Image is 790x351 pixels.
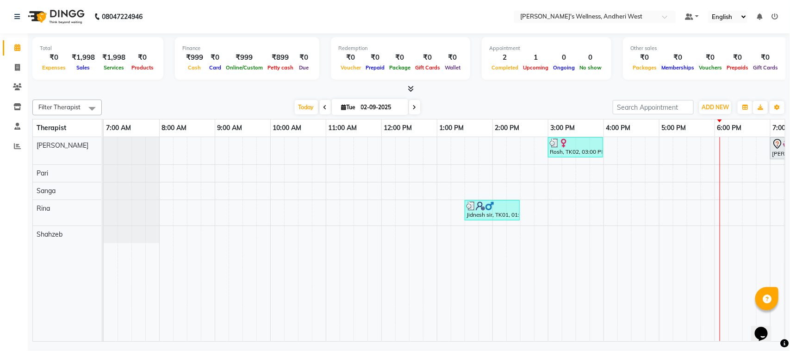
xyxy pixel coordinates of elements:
span: Tue [339,104,358,111]
div: ₹1,998 [99,52,129,63]
span: Prepaid [363,64,387,71]
div: Rosh, TK02, 03:00 PM-04:00 PM, OFFER SERVICE 60 MIN [549,138,602,156]
div: Jidnesh sir, TK01, 01:30 PM-02:30 PM, OFFER SERVICE 60 MIN [466,201,519,219]
span: Gift Cards [413,64,442,71]
div: Redemption [338,44,463,52]
span: Ongoing [551,64,577,71]
div: ₹0 [207,52,224,63]
div: ₹0 [659,52,697,63]
span: Completed [489,64,521,71]
a: 3:00 PM [548,121,578,135]
span: Packages [630,64,659,71]
span: ADD NEW [702,104,729,111]
div: ₹999 [182,52,207,63]
a: 6:00 PM [715,121,744,135]
div: ₹0 [296,52,312,63]
span: Services [101,64,126,71]
span: Online/Custom [224,64,265,71]
span: Memberships [659,64,697,71]
div: ₹0 [697,52,724,63]
div: ₹0 [40,52,68,63]
span: Gift Cards [751,64,780,71]
div: Total [40,44,156,52]
div: 0 [577,52,604,63]
a: 8:00 AM [160,121,189,135]
a: 7:00 AM [104,121,133,135]
a: 9:00 AM [215,121,245,135]
button: ADD NEW [699,101,731,114]
div: 1 [521,52,551,63]
span: Rina [37,204,50,213]
span: Package [387,64,413,71]
input: Search Appointment [613,100,694,114]
div: 0 [551,52,577,63]
a: 5:00 PM [659,121,689,135]
span: Petty cash [265,64,296,71]
span: Pari [37,169,48,177]
img: logo [24,4,87,30]
span: Today [295,100,318,114]
div: ₹1,998 [68,52,99,63]
span: Vouchers [697,64,724,71]
div: ₹0 [129,52,156,63]
div: ₹999 [224,52,265,63]
a: 4:00 PM [604,121,633,135]
span: Expenses [40,64,68,71]
span: Due [297,64,311,71]
input: 2025-09-02 [358,100,404,114]
span: Therapist [37,124,66,132]
a: 1:00 PM [437,121,467,135]
div: ₹0 [630,52,659,63]
div: 2 [489,52,521,63]
div: ₹0 [387,52,413,63]
a: 2:00 PM [493,121,522,135]
span: [PERSON_NAME] [37,141,88,150]
span: Shahzeb [37,230,62,238]
div: ₹899 [265,52,296,63]
span: Upcoming [521,64,551,71]
span: Sanga [37,187,56,195]
div: ₹0 [413,52,442,63]
span: Cash [186,64,204,71]
b: 08047224946 [102,4,143,30]
span: Wallet [442,64,463,71]
span: Voucher [338,64,363,71]
span: Sales [75,64,93,71]
span: Prepaids [724,64,751,71]
span: Card [207,64,224,71]
div: Finance [182,44,312,52]
div: ₹0 [338,52,363,63]
iframe: chat widget [751,314,781,342]
div: ₹0 [363,52,387,63]
a: 11:00 AM [326,121,360,135]
span: Products [129,64,156,71]
span: No show [577,64,604,71]
div: Other sales [630,44,780,52]
div: ₹0 [724,52,751,63]
a: 10:00 AM [271,121,304,135]
div: Appointment [489,44,604,52]
span: Filter Therapist [38,103,81,111]
a: 12:00 PM [382,121,415,135]
div: ₹0 [442,52,463,63]
div: ₹0 [751,52,780,63]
